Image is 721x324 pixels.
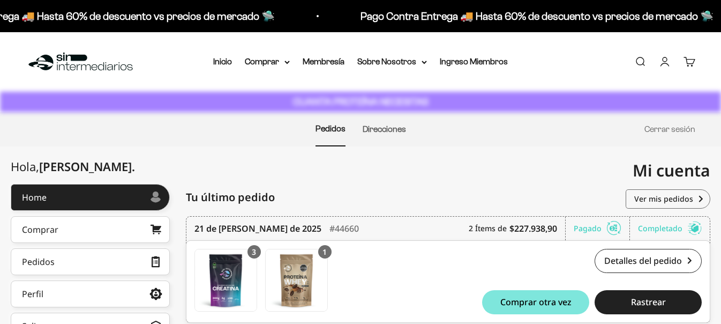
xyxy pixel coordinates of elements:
[293,96,429,107] strong: CUANTA PROTEÍNA NECESITAS
[22,290,43,298] div: Perfil
[132,158,135,174] span: .
[595,249,702,273] a: Detalles del pedido
[11,281,170,307] a: Perfil
[265,249,328,312] a: Proteína Whey -Café - Café / 1 libra (460g)
[440,57,508,66] a: Ingreso Miembros
[644,124,695,134] a: Cerrar sesión
[626,189,710,209] a: Ver mis pedidos
[357,55,427,69] summary: Sobre Nosotros
[363,124,406,134] a: Direcciones
[245,55,290,69] summary: Comprar
[633,159,710,181] span: Mi cuenta
[303,57,344,66] a: Membresía
[329,217,359,240] div: #44660
[631,298,666,306] span: Rastrear
[11,248,170,275] a: Pedidos
[194,249,257,312] a: Creatina Monohidrato
[22,193,47,202] div: Home
[500,298,572,306] span: Comprar otra vez
[11,184,170,211] a: Home
[22,225,58,234] div: Comprar
[318,245,332,259] div: 1
[39,158,135,174] span: [PERSON_NAME]
[22,257,55,266] div: Pedidos
[316,124,346,133] a: Pedidos
[482,290,589,314] button: Comprar otra vez
[574,217,630,240] div: Pagado
[638,217,702,240] div: Completado
[213,57,232,66] a: Inicio
[266,249,327,311] img: Translation missing: es.Proteína Whey -Café - Café / 1 libra (460g)
[195,249,257,311] img: Translation missing: es.Creatina Monohidrato
[186,189,275,205] span: Tu último pedido
[194,222,321,235] time: 21 de [PERSON_NAME] de 2025
[11,216,170,243] a: Comprar
[247,245,261,259] div: 3
[11,160,135,173] div: Hola,
[469,217,566,240] div: 2 Ítems de
[360,8,713,25] p: Pago Contra Entrega 🚚 Hasta 60% de descuento vs precios de mercado 🛸
[595,290,702,314] button: Rastrear
[509,222,557,235] b: $227.938,90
